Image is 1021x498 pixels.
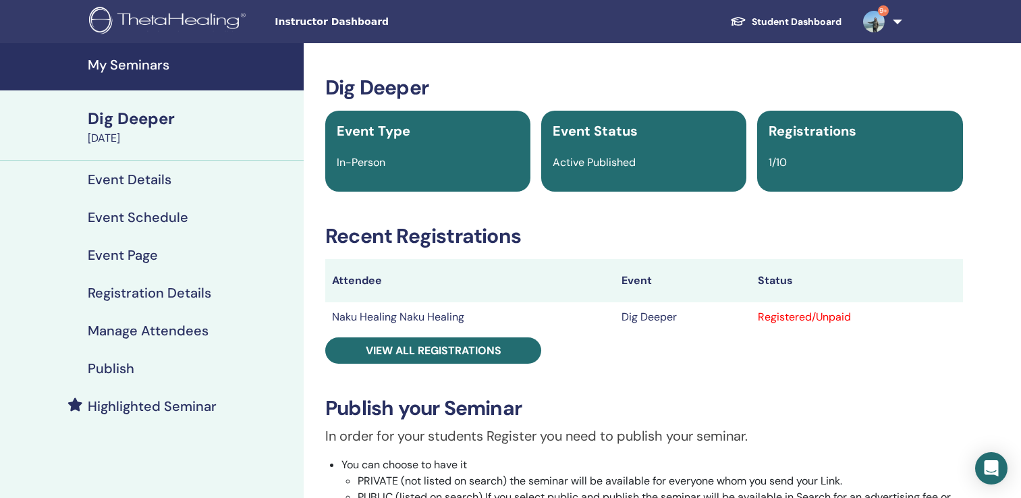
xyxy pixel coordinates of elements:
h3: Publish your Seminar [325,396,963,420]
h4: Event Page [88,247,158,263]
div: Open Intercom Messenger [975,452,1008,485]
img: logo.png [89,7,250,37]
td: Dig Deeper [615,302,751,332]
h4: My Seminars [88,57,296,73]
th: Attendee [325,259,615,302]
li: PRIVATE (not listed on search) the seminar will be available for everyone whom you send your Link. [358,473,963,489]
img: graduation-cap-white.svg [730,16,746,27]
span: Event Status [553,122,638,140]
h4: Event Details [88,171,171,188]
a: Student Dashboard [719,9,852,34]
td: Naku Healing Naku Healing [325,302,615,332]
img: default.jpg [863,11,885,32]
a: Dig Deeper[DATE] [80,107,304,146]
span: In-Person [337,155,385,169]
p: In order for your students Register you need to publish your seminar. [325,426,963,446]
h4: Publish [88,360,134,377]
span: Instructor Dashboard [275,15,477,29]
span: View all registrations [366,343,501,358]
span: Active Published [553,155,636,169]
th: Status [751,259,963,302]
span: Registrations [769,122,856,140]
div: Registered/Unpaid [758,309,956,325]
h4: Registration Details [88,285,211,301]
h3: Dig Deeper [325,76,963,100]
div: [DATE] [88,130,296,146]
h3: Recent Registrations [325,224,963,248]
span: 1/10 [769,155,787,169]
span: Event Type [337,122,410,140]
h4: Manage Attendees [88,323,209,339]
h4: Event Schedule [88,209,188,225]
a: View all registrations [325,337,541,364]
div: Dig Deeper [88,107,296,130]
h4: Highlighted Seminar [88,398,217,414]
th: Event [615,259,751,302]
span: 9+ [878,5,889,16]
